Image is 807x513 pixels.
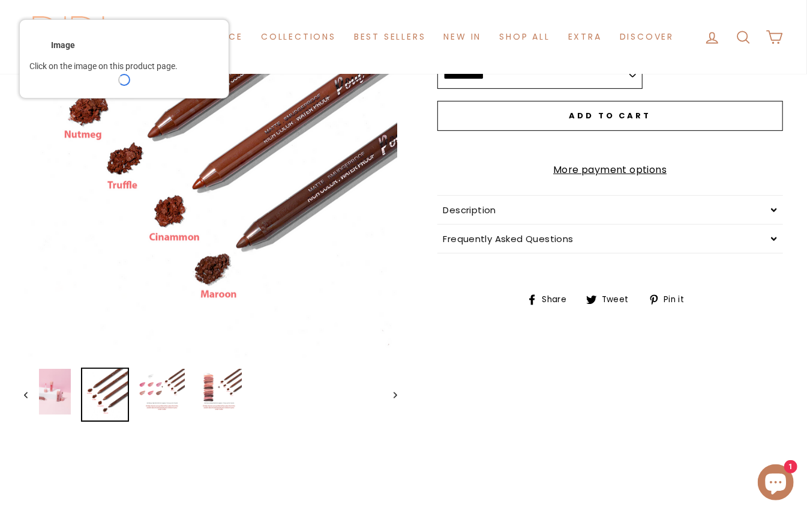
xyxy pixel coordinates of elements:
div: Click on the image on this product page. [29,61,219,71]
a: More payment options [437,162,784,178]
button: Next [382,368,397,422]
span: Pin it [662,293,693,306]
a: Discover [611,26,683,48]
button: Add to cart [437,101,784,131]
img: The Honey Lip Set [139,369,185,414]
img: The Honey Lip Set [25,369,71,414]
span: Share [540,293,575,306]
span: Add to cart [569,110,651,121]
img: The Honey Lip Set [196,369,242,414]
a: Extra [559,26,611,48]
inbox-online-store-chat: Shopify online store chat [754,464,797,503]
a: Collections [252,26,345,48]
a: New in [435,26,491,48]
span: Tweet [600,293,638,306]
img: Didi Beauty Co. [24,12,114,62]
span: Frequently Asked Questions [443,232,574,245]
img: The Honey Lip Set [82,369,128,420]
a: Shop All [490,26,559,48]
a: Best Sellers [345,26,435,48]
button: Previous [24,368,39,422]
span: Description [443,204,496,216]
ul: Primary [124,26,683,48]
div: Image [51,40,75,50]
div: < [29,37,41,53]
